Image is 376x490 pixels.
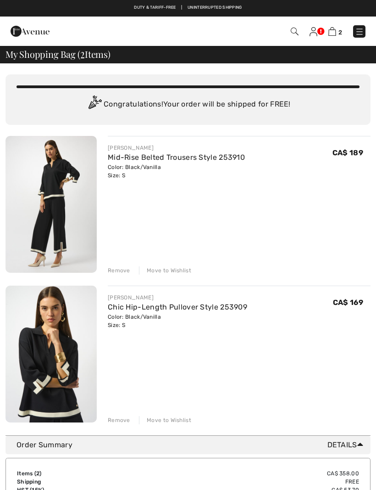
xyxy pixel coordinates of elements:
div: Color: Black/Vanilla Size: S [108,163,245,180]
img: Menu [355,27,364,36]
img: Search [291,28,299,35]
img: Shopping Bag [328,27,336,36]
a: 2 [328,26,342,37]
div: Order Summary [17,439,367,451]
img: Mid-Rise Belted Trousers Style 253910 [6,136,97,273]
td: Shipping [17,478,146,486]
div: Congratulations! Your order will be shipped for FREE! [17,96,359,114]
div: Move to Wishlist [139,266,191,275]
a: 1ère Avenue [11,26,50,35]
a: Chic Hip-Length Pullover Style 253909 [108,303,247,311]
a: Mid-Rise Belted Trousers Style 253910 [108,153,245,162]
td: Items ( ) [17,469,146,478]
span: CA$ 189 [332,148,363,157]
img: Congratulation2.svg [85,96,104,114]
span: 2 [338,29,342,36]
td: CA$ 358.00 [146,469,359,478]
div: Remove [108,416,130,424]
td: Free [146,478,359,486]
span: 2 [80,47,85,59]
div: Color: Black/Vanilla Size: S [108,313,247,329]
div: Move to Wishlist [139,416,191,424]
img: Chic Hip-Length Pullover Style 253909 [6,286,97,422]
span: Details [327,439,367,451]
span: 2 [36,470,39,477]
div: Remove [108,266,130,275]
div: [PERSON_NAME] [108,144,245,152]
img: My Info [310,27,317,36]
div: [PERSON_NAME] [108,293,247,302]
span: My Shopping Bag ( Items) [6,50,111,59]
span: CA$ 169 [333,298,363,307]
img: 1ère Avenue [11,22,50,40]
